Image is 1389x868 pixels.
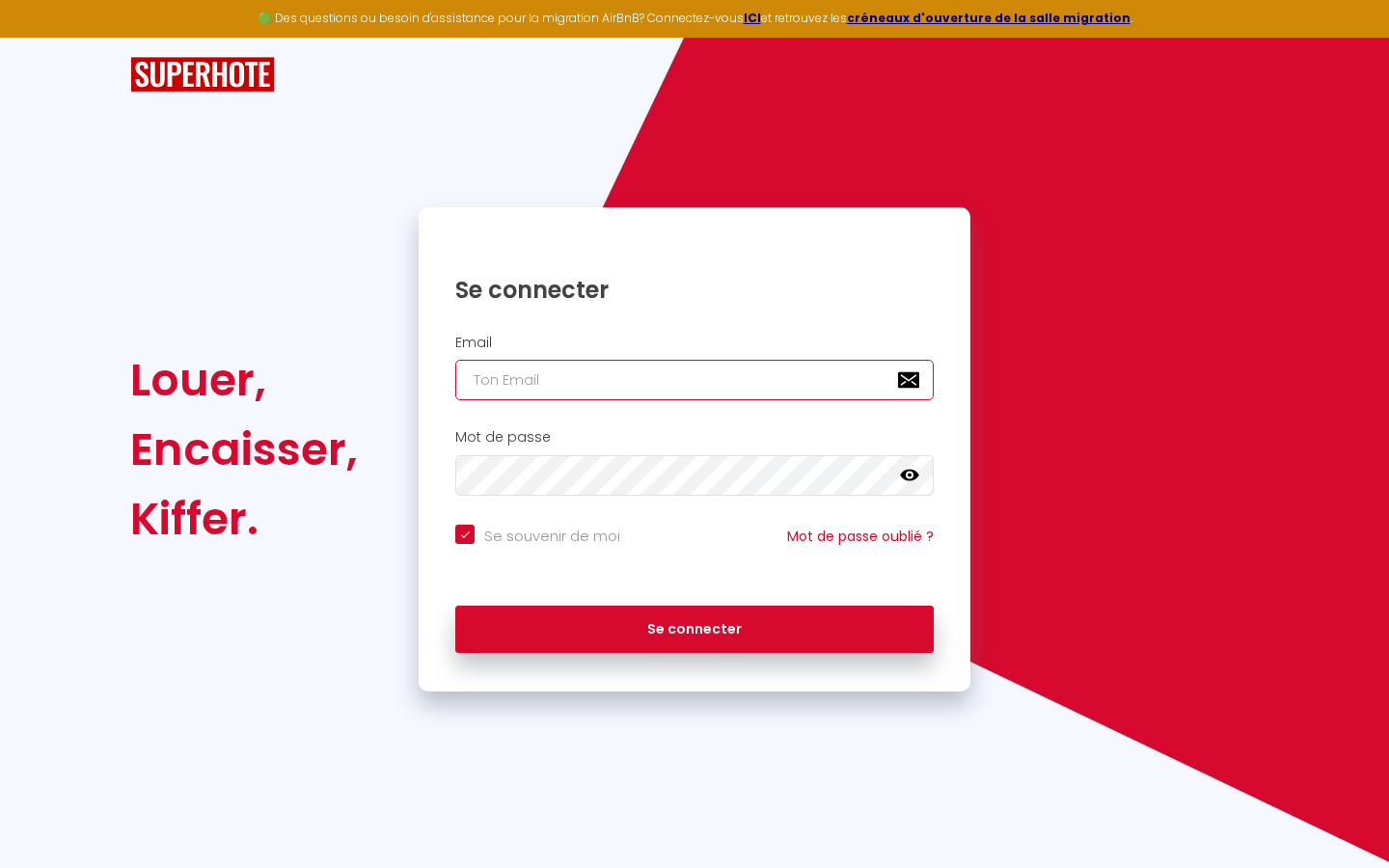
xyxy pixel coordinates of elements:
[455,429,934,446] h2: Mot de passe
[130,345,358,415] div: Louer,
[455,335,934,351] h2: Email
[455,360,934,400] input: Ton Email
[847,10,1130,26] a: créneaux d'ouverture de la salle migration
[130,484,358,554] div: Kiffer.
[787,527,934,546] a: Mot de passe oublié ?
[15,8,73,66] button: Ouvrir le widget de chat LiveChat
[744,10,761,26] a: ICI
[130,57,275,93] img: SuperHote logo
[130,415,358,484] div: Encaisser,
[455,606,934,654] button: Se connecter
[455,275,934,305] h1: Se connecter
